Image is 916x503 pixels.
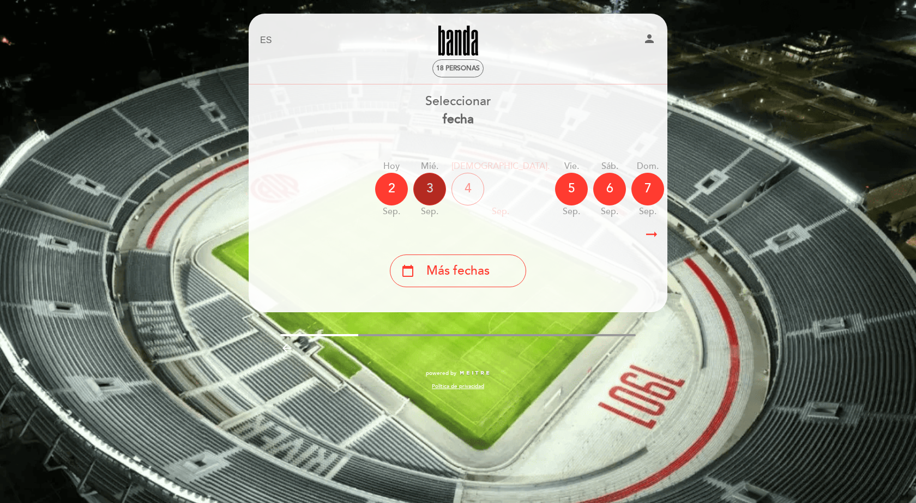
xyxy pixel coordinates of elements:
[413,160,446,173] div: mié.
[593,173,626,205] div: 6
[413,173,446,205] div: 3
[643,32,656,45] i: person
[451,160,550,173] div: [DEMOGRAPHIC_DATA].
[432,383,484,390] a: Política de privacidad
[375,173,408,205] div: 2
[451,205,550,218] div: sep.
[643,223,660,246] i: arrow_right_alt
[555,160,588,173] div: vie.
[631,173,664,205] div: 7
[555,173,588,205] div: 5
[555,205,588,218] div: sep.
[593,160,626,173] div: sáb.
[426,369,490,377] a: powered by
[631,160,664,173] div: dom.
[280,342,293,355] i: arrow_backward
[643,32,656,49] button: person
[401,262,414,280] i: calendar_today
[248,93,668,129] div: Seleccionar
[375,160,408,173] div: Hoy
[390,26,526,56] a: Banda
[436,64,480,72] span: 18 personas
[375,205,408,218] div: sep.
[413,205,446,218] div: sep.
[426,369,456,377] span: powered by
[593,205,626,218] div: sep.
[631,205,664,218] div: sep.
[443,112,474,127] b: fecha
[451,173,484,205] div: 4
[426,262,490,280] span: Más fechas
[459,371,490,376] img: MEITRE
